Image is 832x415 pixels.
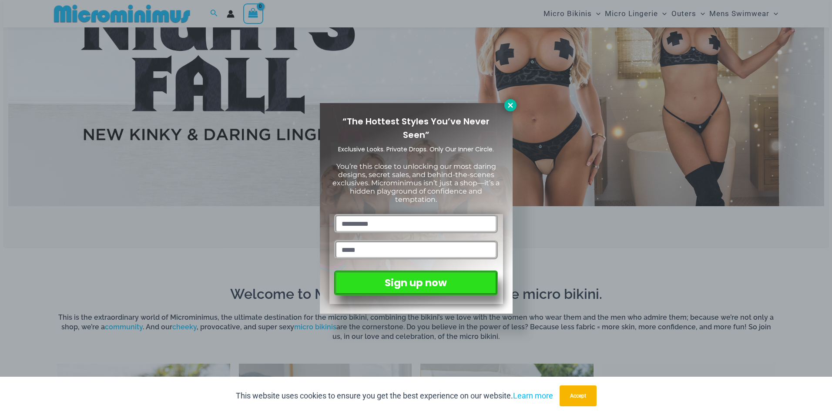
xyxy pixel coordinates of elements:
span: Exclusive Looks. Private Drops. Only Our Inner Circle. [338,145,494,154]
button: Close [504,99,517,111]
button: Sign up now [334,271,497,295]
a: Learn more [513,391,553,400]
button: Accept [560,385,597,406]
span: You’re this close to unlocking our most daring designs, secret sales, and behind-the-scenes exclu... [332,162,500,204]
span: “The Hottest Styles You’ve Never Seen” [342,115,490,141]
p: This website uses cookies to ensure you get the best experience on our website. [236,389,553,402]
